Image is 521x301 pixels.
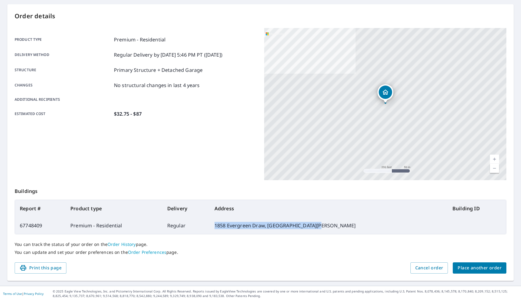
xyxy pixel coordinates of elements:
[15,242,506,247] p: You can track the status of your order on the page.
[114,110,142,117] p: $32.75 - $87
[15,217,66,234] td: 67748409
[128,249,166,255] a: Order Preferences
[490,164,499,173] a: Current Level 17, Zoom Out
[448,200,506,217] th: Building ID
[108,241,136,247] a: Order History
[377,84,393,103] div: Dropped pin, building 1, Residential property, 1858 Evergreen Draw Saint Paul, MN 55125
[15,12,506,21] p: Order details
[114,36,165,43] p: Premium - Residential
[458,264,502,272] span: Place another order
[15,36,112,43] p: Product type
[66,217,162,234] td: Premium - Residential
[15,110,112,117] p: Estimated cost
[210,217,448,234] td: 1858 Evergreen Draw, [GEOGRAPHIC_DATA][PERSON_NAME]
[24,292,44,296] a: Privacy Policy
[15,51,112,58] p: Delivery method
[66,200,162,217] th: Product type
[3,292,44,296] p: |
[15,262,66,274] button: Print this page
[53,289,518,298] p: © 2025 Eagle View Technologies, Inc. and Pictometry International Corp. All Rights Reserved. Repo...
[15,250,506,255] p: You can update and set your order preferences on the page.
[15,97,112,102] p: Additional recipients
[162,200,210,217] th: Delivery
[415,264,443,272] span: Cancel order
[19,264,62,272] span: Print this page
[410,262,448,274] button: Cancel order
[114,66,203,74] p: Primary Structure + Detached Garage
[114,82,200,89] p: No structural changes in last 4 years
[15,200,66,217] th: Report #
[453,262,506,274] button: Place another order
[114,51,222,58] p: Regular Delivery by [DATE] 5:46 PM PT ([DATE])
[162,217,210,234] td: Regular
[490,155,499,164] a: Current Level 17, Zoom In
[15,180,506,200] p: Buildings
[15,82,112,89] p: Changes
[3,292,22,296] a: Terms of Use
[15,66,112,74] p: Structure
[210,200,448,217] th: Address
